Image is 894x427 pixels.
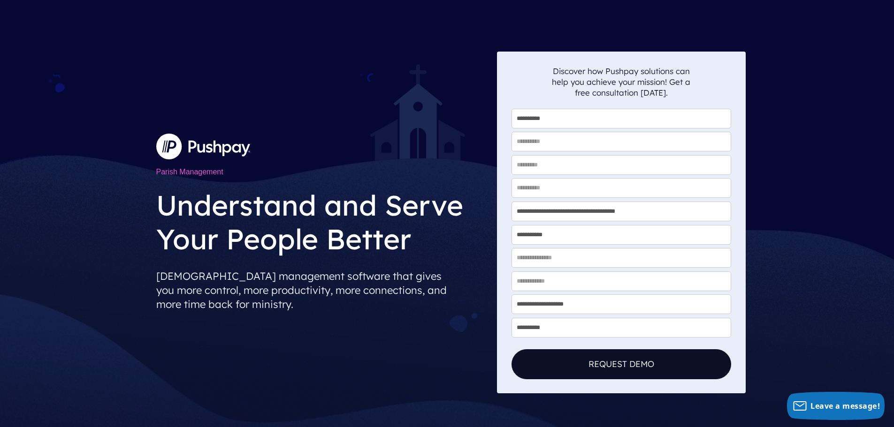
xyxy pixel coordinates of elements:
[552,66,691,98] p: Discover how Pushpay solutions can help you achieve your mission! Get a free consultation [DATE].
[787,392,885,420] button: Leave a message!
[156,265,489,315] p: [DEMOGRAPHIC_DATA] management software that gives you more control, more productivity, more conne...
[810,401,880,411] span: Leave a message!
[156,163,489,181] h1: Parish Management
[512,349,731,379] button: Request Demo
[156,181,489,258] h2: Understand and Serve Your People Better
